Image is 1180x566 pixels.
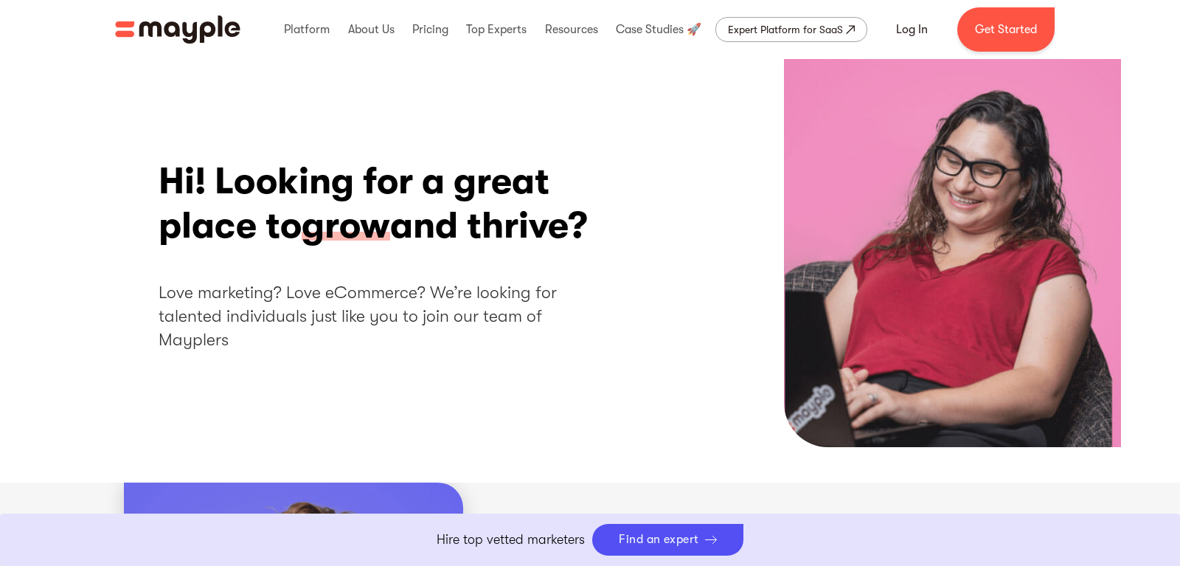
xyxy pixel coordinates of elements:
[715,17,867,42] a: Expert Platform for SaaS
[115,15,240,44] a: home
[409,6,452,53] div: Pricing
[619,533,699,547] div: Find an expert
[302,204,390,249] span: grow
[437,530,585,550] p: Hire top vetted marketers
[115,15,240,44] img: Mayple logo
[957,7,1055,52] a: Get Started
[878,12,945,47] a: Log In
[784,59,1121,447] img: Hi! Looking for a great place to grow and thrive?
[280,6,333,53] div: Platform
[541,6,602,53] div: Resources
[159,159,608,248] h1: Hi! Looking for a great place to and thrive?
[159,281,608,353] h2: Love marketing? Love eCommerce? We’re looking for talented individuals just like you to join our ...
[728,21,843,38] div: Expert Platform for SaaS
[462,6,530,53] div: Top Experts
[344,6,398,53] div: About Us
